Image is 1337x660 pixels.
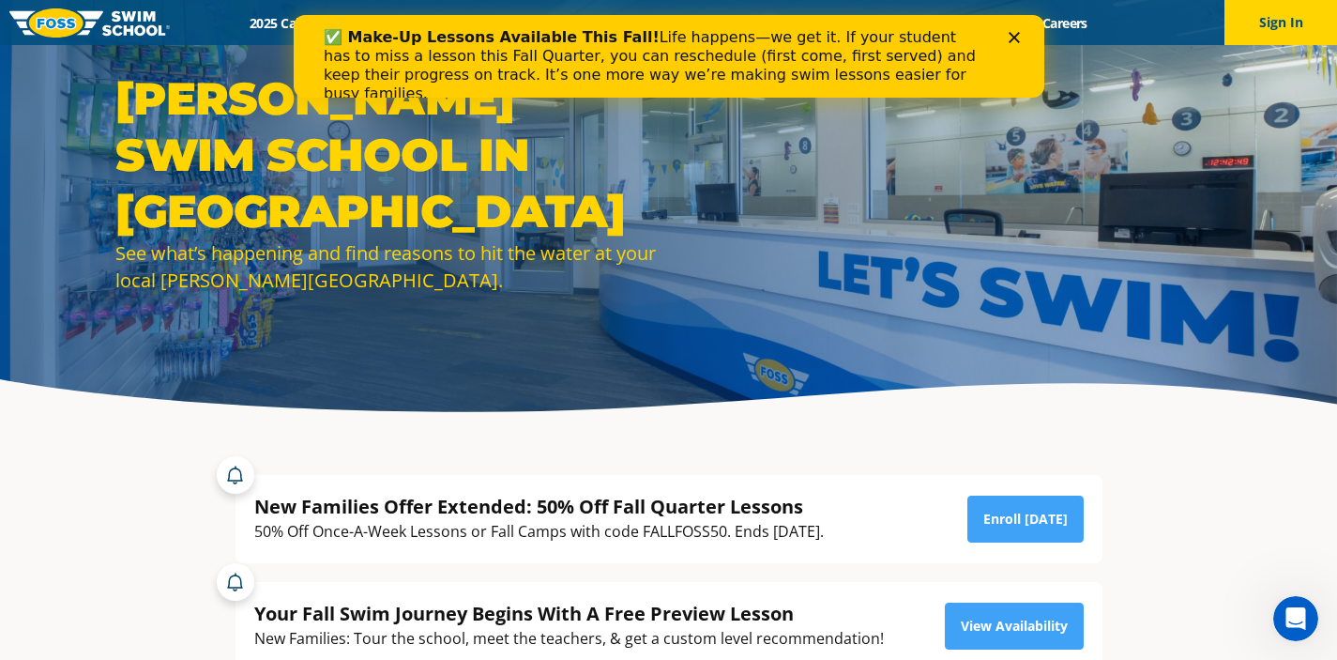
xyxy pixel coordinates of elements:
[9,8,170,38] img: FOSS Swim School Logo
[967,496,1084,543] a: Enroll [DATE]
[115,70,660,239] h1: [PERSON_NAME] Swim School in [GEOGRAPHIC_DATA]
[254,601,884,626] div: Your Fall Swim Journey Begins With A Free Preview Lesson
[234,14,351,32] a: 2025 Calendar
[254,519,824,545] div: 50% Off Once-A-Week Lessons or Fall Camps with code FALLFOSS50. Ends [DATE].
[30,13,366,31] b: ✅ Make-Up Lessons Available This Fall!
[1026,14,1103,32] a: Careers
[715,17,734,28] div: Close
[30,13,691,88] div: Life happens—we get it. If your student has to miss a lesson this Fall Quarter, you can reschedul...
[294,15,1044,98] iframe: Intercom live chat banner
[351,14,430,32] a: Schools
[768,14,967,32] a: Swim Like [PERSON_NAME]
[254,494,824,519] div: New Families Offer Extended: 50% Off Fall Quarter Lessons
[945,603,1084,650] a: View Availability
[115,239,660,294] div: See what’s happening and find reasons to hit the water at your local [PERSON_NAME][GEOGRAPHIC_DATA].
[254,626,884,652] div: New Families: Tour the school, meet the teachers, & get a custom level recommendation!
[1273,596,1318,641] iframe: Intercom live chat
[966,14,1026,32] a: Blog
[594,14,768,32] a: About [PERSON_NAME]
[430,14,594,32] a: Swim Path® Program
